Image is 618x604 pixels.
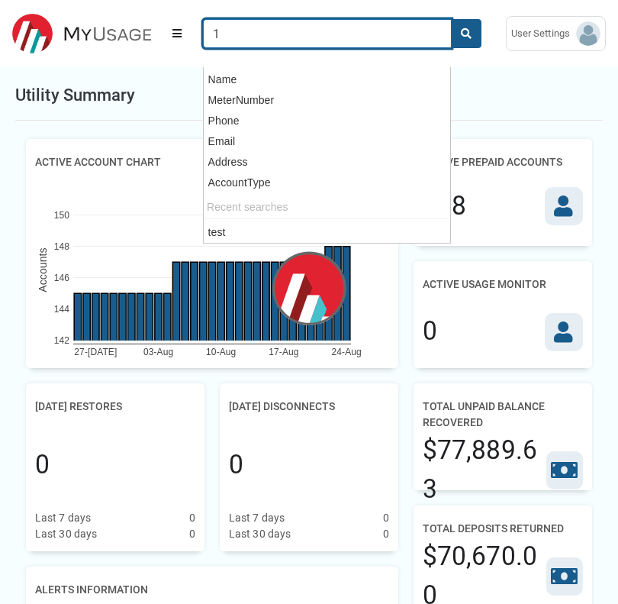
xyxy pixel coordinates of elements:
[451,19,481,48] button: search
[163,20,191,47] button: Menu
[35,148,161,176] h2: Active Account Chart
[204,111,450,131] div: Phone
[35,510,91,526] div: Last 7 days
[423,148,562,176] h2: Active Prepaid Accounts
[423,515,564,543] h2: Total Deposits Returned
[383,510,389,526] div: 0
[204,173,450,193] div: AccountType
[229,510,285,526] div: Last 7 days
[35,576,148,604] h2: Alerts Information
[383,526,389,542] div: 0
[511,26,576,41] span: User Settings
[35,526,97,542] div: Last 30 days
[229,446,243,484] div: 0
[229,526,291,542] div: Last 30 days
[15,82,136,108] h1: Utility Summary
[204,152,450,173] div: Address
[187,180,431,425] img: loader
[189,526,195,542] div: 0
[204,69,450,90] div: Name
[203,19,452,48] input: Search
[423,392,583,437] h2: Total Unpaid Balance Recovered
[506,16,606,51] a: User Settings
[35,392,122,421] h2: [DATE] Restores
[204,131,450,152] div: Email
[423,270,546,299] h2: Active Usage Monitor
[189,510,195,526] div: 0
[35,446,50,484] div: 0
[204,90,450,111] div: MeterNumber
[12,14,151,54] img: ESITESTV3 Logo
[423,431,546,509] div: $77,889.63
